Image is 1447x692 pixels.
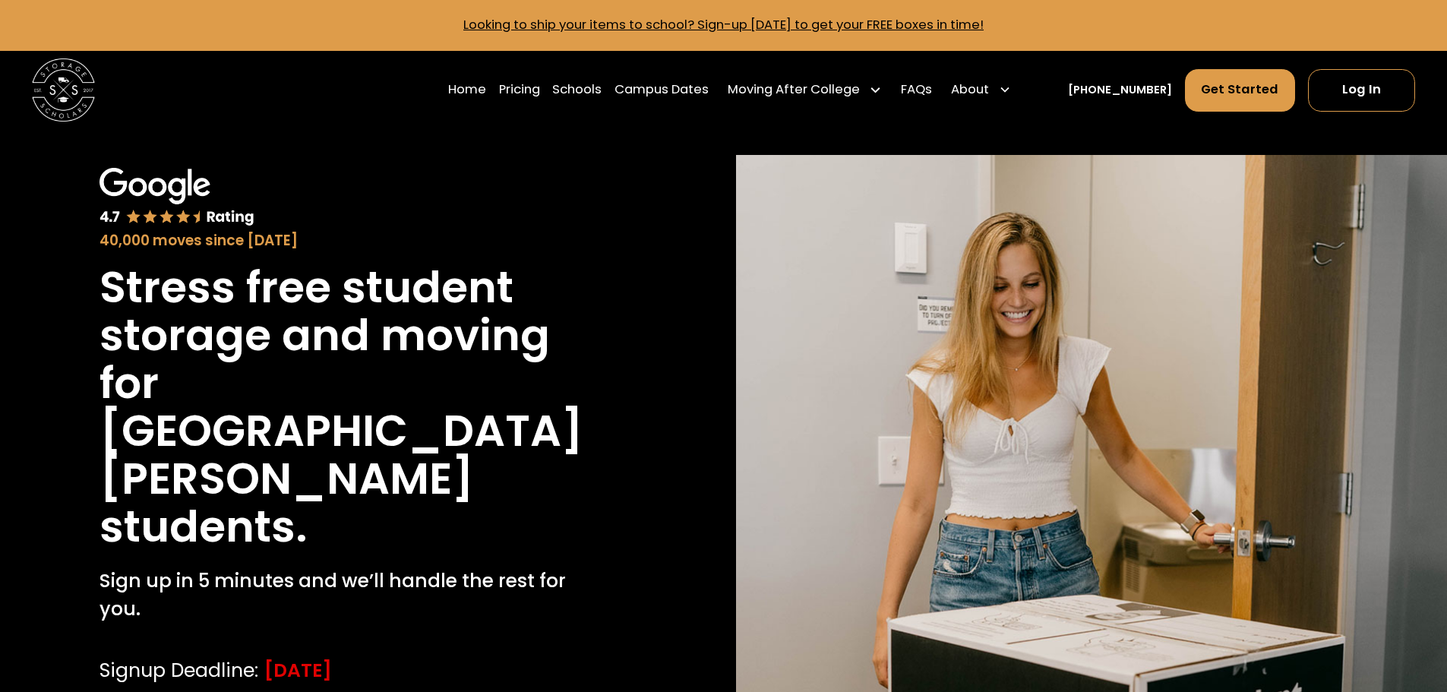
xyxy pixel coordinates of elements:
div: About [945,68,1018,112]
a: home [32,58,95,122]
a: Log In [1308,69,1415,112]
img: Google 4.7 star rating [100,168,254,227]
div: Moving After College [722,68,889,112]
p: Sign up in 5 minutes and we’ll handle the rest for you. [100,567,611,624]
div: 40,000 moves since [DATE] [100,230,611,251]
h1: [GEOGRAPHIC_DATA][PERSON_NAME] [100,407,611,503]
a: Schools [552,68,602,112]
a: Looking to ship your items to school? Sign-up [DATE] to get your FREE boxes in time! [463,16,984,33]
div: [DATE] [264,656,332,684]
a: Home [448,68,486,112]
a: Campus Dates [615,68,709,112]
div: Signup Deadline: [100,656,258,684]
h1: students. [100,503,308,551]
a: FAQs [901,68,932,112]
h1: Stress free student storage and moving for [100,264,611,407]
a: Get Started [1185,69,1296,112]
div: About [951,81,989,100]
img: Storage Scholars main logo [32,58,95,122]
a: Pricing [499,68,540,112]
a: [PHONE_NUMBER] [1068,82,1172,99]
div: Moving After College [728,81,860,100]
